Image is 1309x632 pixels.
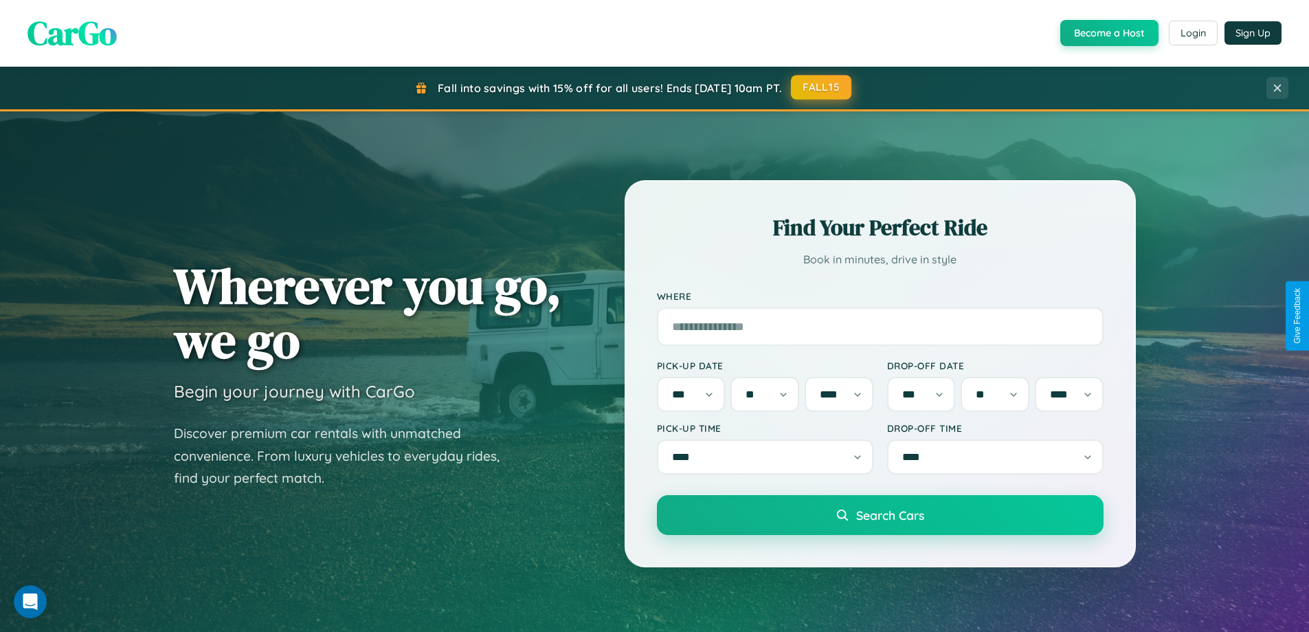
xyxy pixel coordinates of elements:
button: Become a Host [1060,20,1159,46]
span: Fall into savings with 15% off for all users! Ends [DATE] 10am PT. [438,81,782,95]
p: Discover premium car rentals with unmatched convenience. From luxury vehicles to everyday rides, ... [174,422,517,490]
label: Drop-off Time [887,422,1104,434]
button: Login [1169,21,1218,45]
label: Drop-off Date [887,360,1104,371]
div: Give Feedback [1293,288,1302,344]
span: Search Cars [856,508,924,523]
span: CarGo [27,10,117,56]
label: Pick-up Time [657,422,873,434]
button: Sign Up [1224,21,1282,45]
button: Search Cars [657,495,1104,535]
iframe: Intercom live chat [14,585,47,618]
h2: Find Your Perfect Ride [657,213,1104,243]
label: Pick-up Date [657,360,873,371]
h3: Begin your journey with CarGo [174,381,415,402]
p: Book in minutes, drive in style [657,250,1104,270]
button: FALL15 [791,75,851,100]
label: Where [657,290,1104,302]
h1: Wherever you go, we go [174,259,561,367]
